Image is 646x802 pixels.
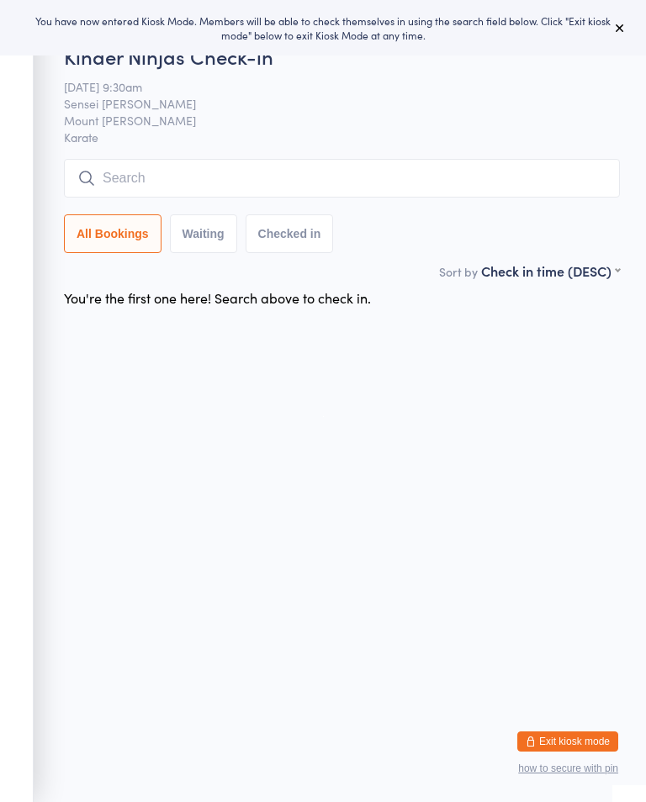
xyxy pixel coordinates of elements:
[481,261,620,280] div: Check in time (DESC)
[64,95,594,112] span: Sensei [PERSON_NAME]
[170,214,237,253] button: Waiting
[64,112,594,129] span: Mount [PERSON_NAME]
[64,288,371,307] div: You're the first one here! Search above to check in.
[439,263,478,280] label: Sort by
[64,42,620,70] h2: Kinder Ninjas Check-in
[27,13,619,42] div: You have now entered Kiosk Mode. Members will be able to check themselves in using the search fie...
[518,762,618,774] button: how to secure with pin
[64,78,594,95] span: [DATE] 9:30am
[64,214,161,253] button: All Bookings
[246,214,334,253] button: Checked in
[517,731,618,752] button: Exit kiosk mode
[64,129,620,145] span: Karate
[64,159,620,198] input: Search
